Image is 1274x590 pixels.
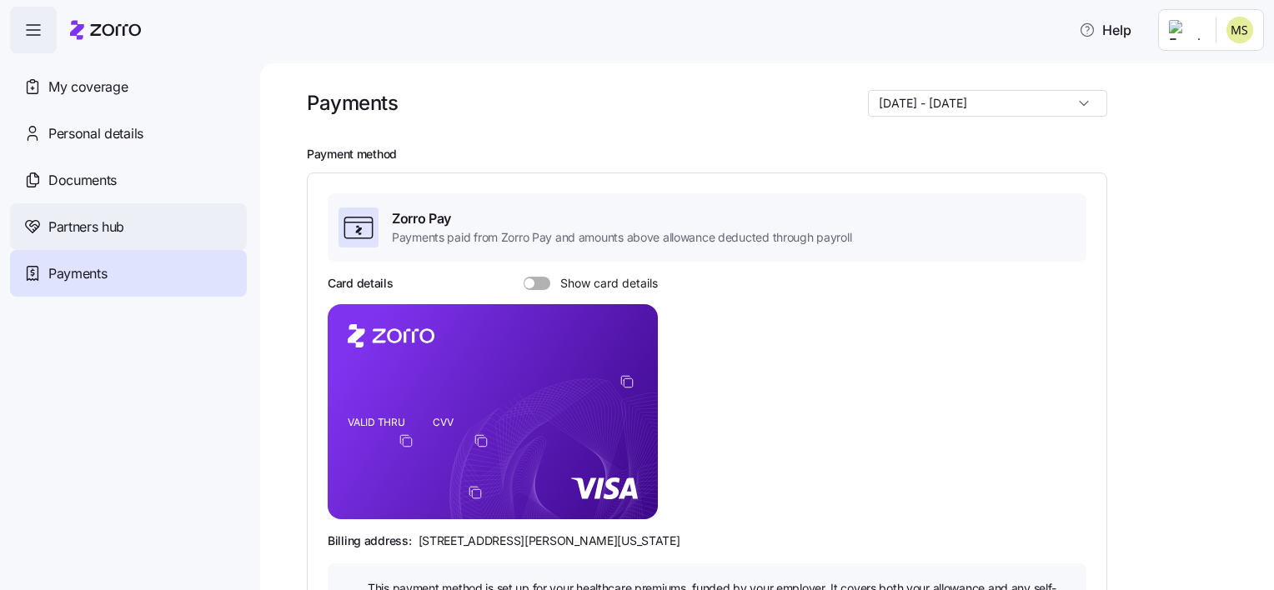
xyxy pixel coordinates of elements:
[1066,13,1145,47] button: Help
[1169,20,1202,40] img: Employer logo
[10,63,247,110] a: My coverage
[48,77,128,97] span: My coverage
[48,217,124,237] span: Partners hub
[392,229,851,246] span: Payments paid from Zorro Pay and amounts above allowance deducted through payroll
[1079,20,1131,40] span: Help
[348,417,405,429] tspan: VALID THRU
[392,208,851,229] span: Zorro Pay
[433,417,454,429] tspan: CVV
[419,532,680,549] span: [STREET_ADDRESS][PERSON_NAME][US_STATE]
[328,275,394,292] h3: Card details
[48,170,117,191] span: Documents
[474,433,489,448] button: copy-to-clipboard
[328,532,412,549] span: Billing address:
[307,147,1251,162] h2: Payment method
[10,157,247,203] a: Documents
[550,277,658,290] span: Show card details
[399,433,414,448] button: copy-to-clipboard
[10,250,247,297] a: Payments
[48,263,107,284] span: Payments
[468,485,483,500] button: copy-to-clipboard
[10,203,247,250] a: Partners hub
[307,90,398,116] h1: Payments
[10,110,247,157] a: Personal details
[1226,17,1253,43] img: 06f4d887136eab59ef5e05f4c20e4f53
[48,123,143,144] span: Personal details
[619,374,634,389] button: copy-to-clipboard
